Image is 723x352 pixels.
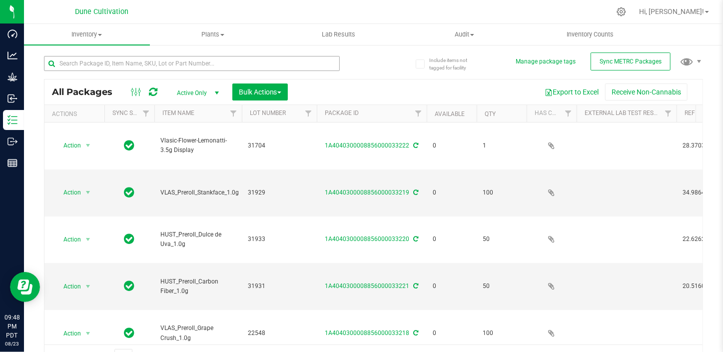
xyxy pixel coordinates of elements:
span: All Packages [52,86,122,97]
span: Bulk Actions [239,88,281,96]
a: Filter [225,105,242,122]
span: Sync from Compliance System [412,329,419,336]
a: Available [435,110,465,117]
span: VLAS_Preroll_Stankface_1.0g [160,188,239,197]
span: HUST_Preroll_Dulce de Uva_1.0g [160,230,236,249]
span: Sync from Compliance System [412,142,419,149]
span: select [82,138,94,152]
span: In Sync [124,279,135,293]
a: External Lab Test Result [585,109,663,116]
span: In Sync [124,185,135,199]
a: Sync Status [112,109,151,116]
a: Inventory [24,24,150,45]
p: 08/23 [4,340,19,347]
iframe: Resource center [10,272,40,302]
span: Sync from Compliance System [412,282,419,289]
a: 1A4040300008856000033219 [325,189,410,196]
div: Actions [52,110,100,117]
span: select [82,279,94,293]
th: Has COA [527,105,577,122]
span: Sync from Compliance System [412,189,419,196]
span: Inventory Counts [553,30,627,39]
span: Sync METRC Packages [600,58,662,65]
span: 31704 [248,141,311,150]
inline-svg: Reports [7,158,17,168]
inline-svg: Inbound [7,93,17,103]
a: Audit [401,24,527,45]
span: Plants [150,30,275,39]
a: Lot Number [250,109,286,116]
span: In Sync [124,138,135,152]
inline-svg: Analytics [7,50,17,60]
span: Action [54,232,81,246]
button: Bulk Actions [232,83,288,100]
a: Item Name [162,109,194,116]
span: select [82,185,94,199]
a: 1A4040300008856000033221 [325,282,410,289]
span: 0 [433,328,471,338]
a: Filter [660,105,677,122]
a: Lab Results [276,24,402,45]
div: Manage settings [615,7,628,16]
span: Vlasic-Flower-Lemonatti-3.5g Display [160,136,236,155]
a: Inventory Counts [527,24,653,45]
span: 100 [483,328,521,338]
span: 0 [433,188,471,197]
inline-svg: Inventory [7,115,17,125]
span: select [82,232,94,246]
span: Audit [402,30,527,39]
span: 50 [483,281,521,291]
span: 31933 [248,234,311,244]
span: 0 [433,281,471,291]
a: Package ID [325,109,359,116]
p: 09:48 PM PDT [4,313,19,340]
a: 1A4040300008856000033218 [325,329,410,336]
a: Plants [150,24,276,45]
span: Inventory [24,30,150,39]
inline-svg: Outbound [7,136,17,146]
span: 22548 [248,328,311,338]
a: 1A4040300008856000033222 [325,142,410,149]
span: 50 [483,234,521,244]
span: 0 [433,234,471,244]
span: Lab Results [308,30,369,39]
span: Action [54,326,81,340]
a: Filter [300,105,317,122]
span: select [82,326,94,340]
button: Export to Excel [538,83,605,100]
a: Filter [138,105,154,122]
span: Action [54,185,81,199]
a: 1A4040300008856000033220 [325,235,410,242]
a: Filter [410,105,427,122]
a: Qty [485,110,496,117]
span: In Sync [124,232,135,246]
span: In Sync [124,326,135,340]
span: Action [54,279,81,293]
inline-svg: Grow [7,72,17,82]
span: 1 [483,141,521,150]
button: Receive Non-Cannabis [605,83,688,100]
span: Dune Cultivation [75,7,129,16]
span: Action [54,138,81,152]
span: HUST_Preroll_Carbon Fiber_1.0g [160,277,236,296]
span: Include items not tagged for facility [429,56,479,71]
button: Sync METRC Packages [591,52,671,70]
a: Filter [560,105,577,122]
input: Search Package ID, Item Name, SKU, Lot or Part Number... [44,56,340,71]
span: 31929 [248,188,311,197]
inline-svg: Dashboard [7,29,17,39]
button: Manage package tags [516,57,576,66]
span: Hi, [PERSON_NAME]! [639,7,704,15]
span: 0 [433,141,471,150]
span: 100 [483,188,521,197]
span: Sync from Compliance System [412,235,419,242]
span: 31931 [248,281,311,291]
span: VLAS_Preroll_Grape Crush_1.0g [160,323,236,342]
